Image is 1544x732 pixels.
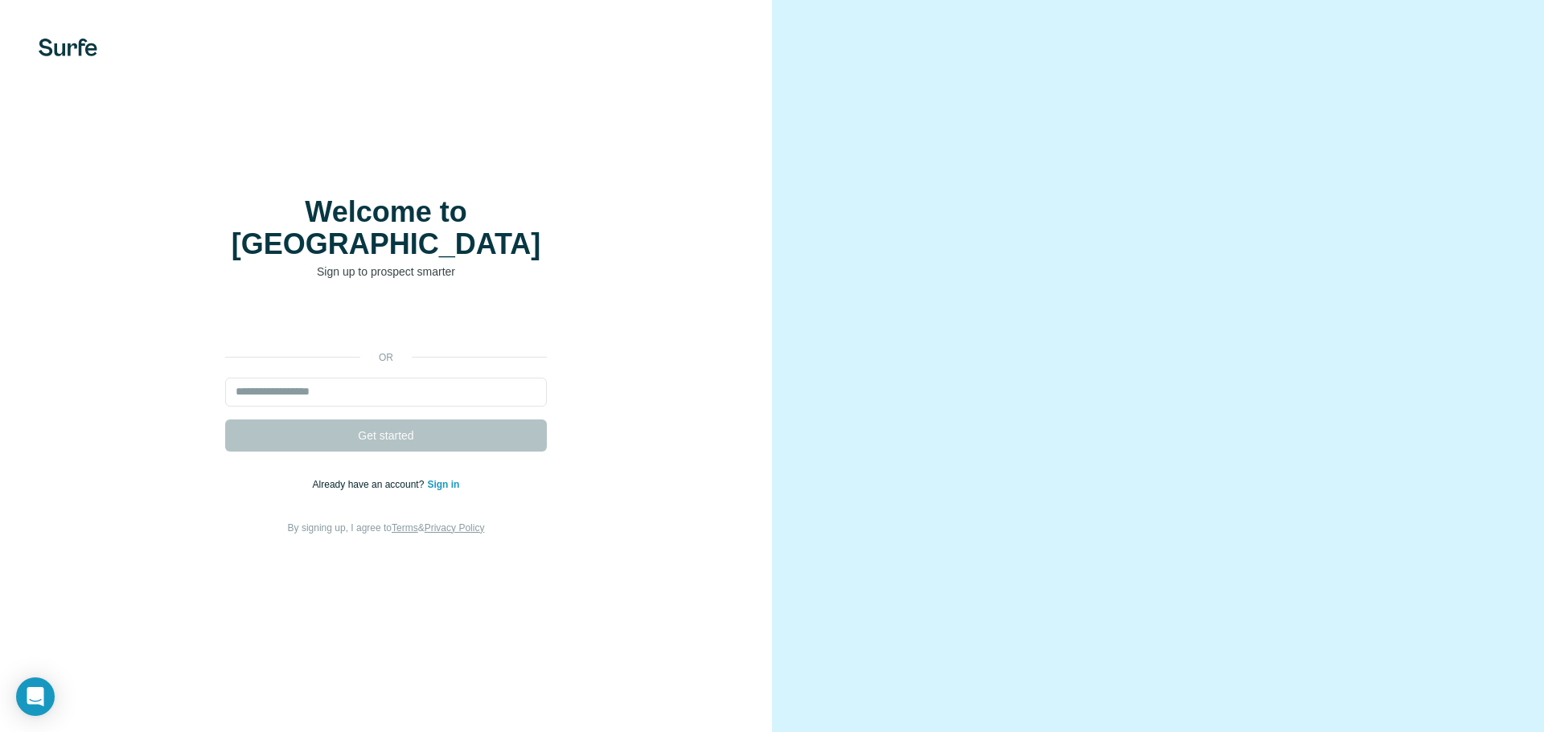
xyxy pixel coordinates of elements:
img: Surfe's logo [39,39,97,56]
iframe: Sign in with Google Button [217,304,555,339]
div: Open Intercom Messenger [16,677,55,716]
p: Sign up to prospect smarter [225,264,547,280]
p: or [360,350,412,365]
span: By signing up, I agree to & [288,522,485,534]
h1: Welcome to [GEOGRAPHIC_DATA] [225,196,547,260]
span: Already have an account? [313,479,428,490]
a: Privacy Policy [425,522,485,534]
a: Sign in [427,479,459,490]
a: Terms [392,522,418,534]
